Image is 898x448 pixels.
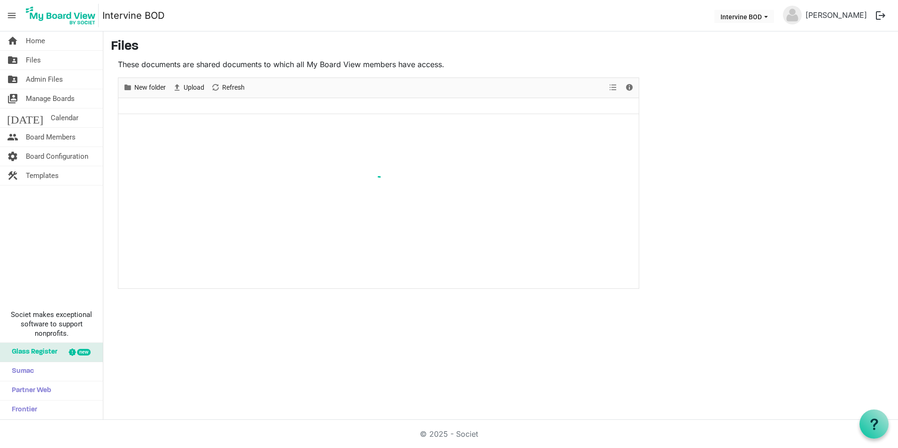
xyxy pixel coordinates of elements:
[77,349,91,355] div: new
[26,51,41,70] span: Files
[26,166,59,185] span: Templates
[26,147,88,166] span: Board Configuration
[420,429,478,439] a: © 2025 - Societ
[871,6,890,25] button: logout
[7,108,43,127] span: [DATE]
[7,128,18,147] span: people
[26,70,63,89] span: Admin Files
[118,59,639,70] p: These documents are shared documents to which all My Board View members have access.
[7,51,18,70] span: folder_shared
[7,343,57,362] span: Glass Register
[7,401,37,419] span: Frontier
[7,31,18,50] span: home
[714,10,774,23] button: Intervine BOD dropdownbutton
[802,6,871,24] a: [PERSON_NAME]
[7,89,18,108] span: switch_account
[7,70,18,89] span: folder_shared
[51,108,78,127] span: Calendar
[26,89,75,108] span: Manage Boards
[7,147,18,166] span: settings
[7,362,34,381] span: Sumac
[26,31,45,50] span: Home
[111,39,890,55] h3: Files
[102,6,164,25] a: Intervine BOD
[4,310,99,338] span: Societ makes exceptional software to support nonprofits.
[23,4,102,27] a: My Board View Logo
[7,381,51,400] span: Partner Web
[783,6,802,24] img: no-profile-picture.svg
[3,7,21,24] span: menu
[23,4,99,27] img: My Board View Logo
[26,128,76,147] span: Board Members
[7,166,18,185] span: construction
